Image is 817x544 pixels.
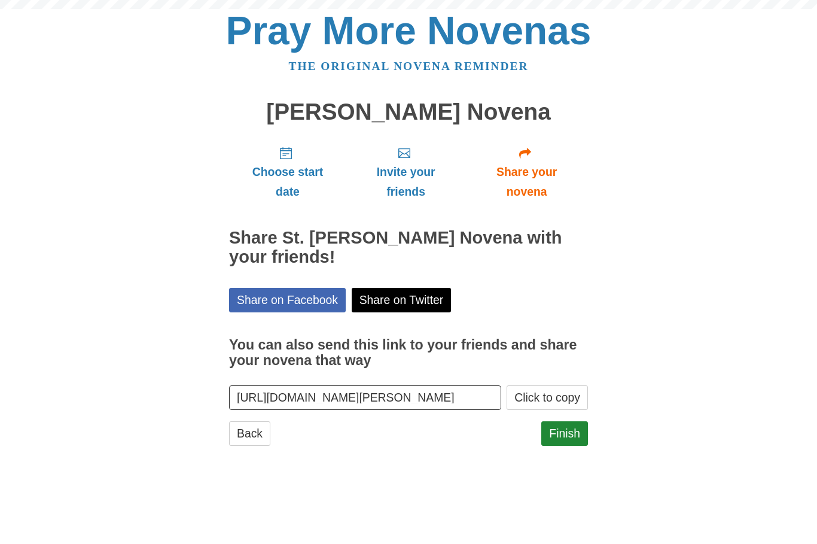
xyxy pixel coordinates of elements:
[229,229,588,267] h2: Share St. [PERSON_NAME] Novena with your friends!
[346,136,465,208] a: Invite your friends
[229,99,588,125] h1: [PERSON_NAME] Novena
[241,162,334,202] span: Choose start date
[229,288,346,312] a: Share on Facebook
[507,385,588,410] button: Click to copy
[226,8,592,53] a: Pray More Novenas
[229,338,588,368] h3: You can also send this link to your friends and share your novena that way
[358,162,453,202] span: Invite your friends
[229,421,270,446] a: Back
[477,162,576,202] span: Share your novena
[465,136,588,208] a: Share your novena
[229,136,346,208] a: Choose start date
[289,60,529,72] a: The original novena reminder
[541,421,588,446] a: Finish
[352,288,452,312] a: Share on Twitter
